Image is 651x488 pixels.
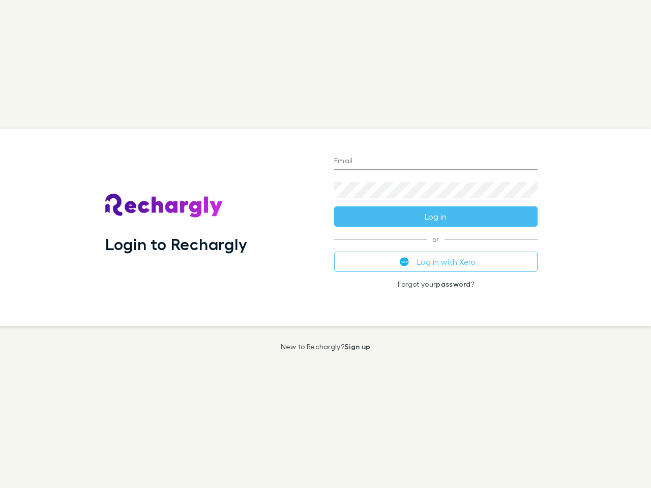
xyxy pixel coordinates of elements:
a: password [436,280,470,288]
img: Xero's logo [400,257,409,266]
p: Forgot your ? [334,280,538,288]
a: Sign up [344,342,370,351]
button: Log in with Xero [334,252,538,272]
p: New to Rechargly? [281,343,371,351]
button: Log in [334,206,538,227]
img: Rechargly's Logo [105,194,223,218]
h1: Login to Rechargly [105,234,247,254]
span: or [334,239,538,239]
